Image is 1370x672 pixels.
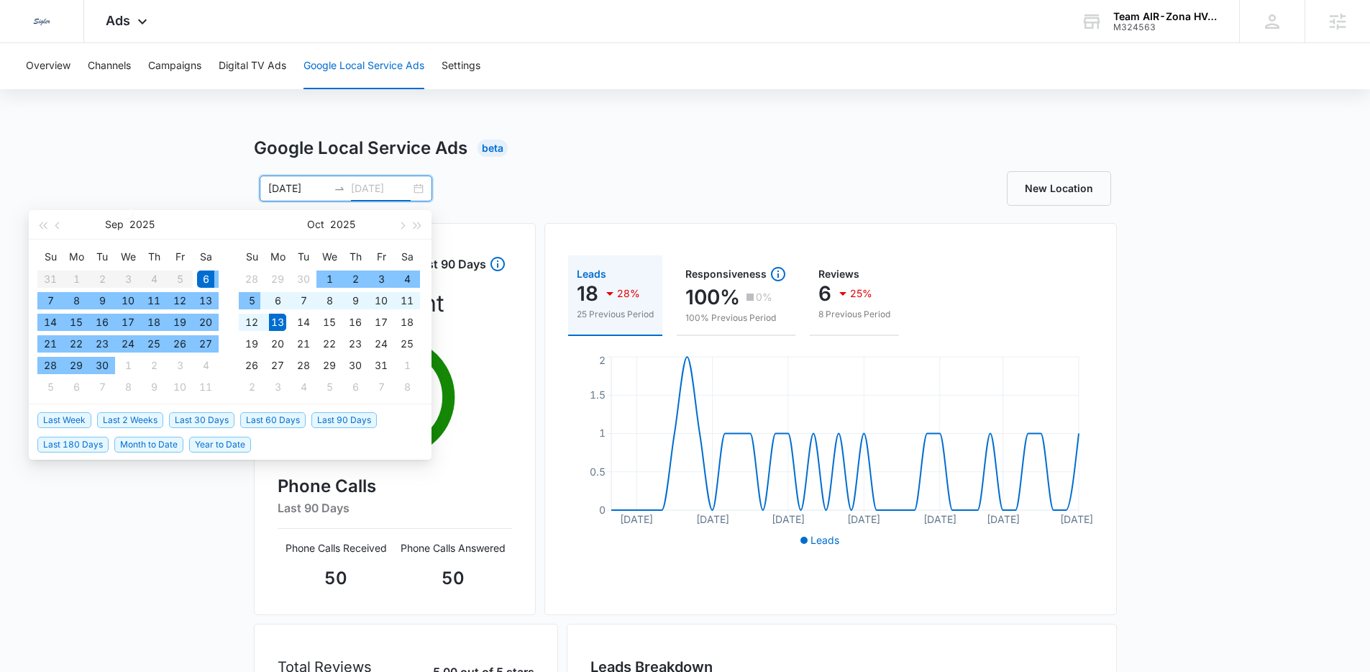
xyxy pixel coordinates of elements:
[68,357,85,374] div: 29
[1007,171,1111,206] a: New Location
[265,355,291,376] td: 2025-10-27
[395,540,512,555] p: Phone Calls Answered
[265,312,291,333] td: 2025-10-13
[373,378,390,396] div: 7
[321,378,338,396] div: 5
[243,314,260,331] div: 12
[342,355,368,376] td: 2025-10-30
[141,290,167,312] td: 2025-09-11
[373,271,390,288] div: 3
[347,314,364,331] div: 16
[115,376,141,398] td: 2025-10-08
[291,355,316,376] td: 2025-10-28
[398,335,416,353] div: 25
[141,312,167,333] td: 2025-09-18
[268,181,328,196] input: Start date
[171,378,188,396] div: 10
[197,292,214,309] div: 13
[37,312,63,333] td: 2025-09-14
[295,314,312,331] div: 14
[239,376,265,398] td: 2025-11-02
[119,335,137,353] div: 24
[145,378,163,396] div: 9
[394,268,420,290] td: 2025-10-04
[243,357,260,374] div: 26
[295,357,312,374] div: 28
[68,292,85,309] div: 8
[239,245,265,268] th: Su
[93,314,111,331] div: 16
[347,357,364,374] div: 30
[599,427,606,439] tspan: 1
[129,210,155,239] button: 2025
[398,271,416,288] div: 4
[68,314,85,331] div: 15
[193,376,219,398] td: 2025-10-11
[1113,11,1218,22] div: account name
[577,269,654,279] div: Leads
[291,245,316,268] th: Tu
[197,357,214,374] div: 4
[599,504,606,516] tspan: 0
[171,335,188,353] div: 26
[269,378,286,396] div: 3
[368,355,394,376] td: 2025-10-31
[37,376,63,398] td: 2025-10-05
[167,376,193,398] td: 2025-10-10
[316,245,342,268] th: We
[368,312,394,333] td: 2025-10-17
[590,389,606,401] tspan: 1.5
[93,378,111,396] div: 7
[334,183,345,194] span: swap-right
[119,292,137,309] div: 10
[373,292,390,309] div: 10
[42,292,59,309] div: 7
[239,312,265,333] td: 2025-10-12
[756,292,772,302] p: 0%
[145,357,163,374] div: 2
[141,355,167,376] td: 2025-10-02
[295,378,312,396] div: 4
[850,289,872,299] p: 25%
[986,513,1019,525] tspan: [DATE]
[291,376,316,398] td: 2025-11-04
[42,378,59,396] div: 5
[106,13,130,28] span: Ads
[321,271,338,288] div: 1
[599,354,606,366] tspan: 2
[316,355,342,376] td: 2025-10-29
[394,245,420,268] th: Sa
[278,566,395,591] p: 50
[239,268,265,290] td: 2025-09-28
[243,378,260,396] div: 2
[398,357,416,374] div: 1
[193,245,219,268] th: Sa
[171,314,188,331] div: 19
[37,412,91,428] span: Last Week
[239,355,265,376] td: 2025-10-26
[119,378,137,396] div: 8
[93,335,111,353] div: 23
[29,9,55,35] img: Sigler Corporate
[145,292,163,309] div: 11
[394,312,420,333] td: 2025-10-18
[321,314,338,331] div: 15
[37,355,63,376] td: 2025-09-28
[278,473,512,499] h4: Phone Calls
[26,43,70,89] button: Overview
[334,183,345,194] span: to
[394,376,420,398] td: 2025-11-08
[351,181,411,196] input: End date
[240,412,306,428] span: Last 60 Days
[342,290,368,312] td: 2025-10-09
[577,308,654,321] p: 25 Previous Period
[193,312,219,333] td: 2025-09-20
[394,333,420,355] td: 2025-10-25
[265,245,291,268] th: Mo
[114,437,183,453] span: Month to Date
[342,245,368,268] th: Th
[63,290,89,312] td: 2025-09-08
[818,269,890,279] div: Reviews
[189,437,251,453] span: Year to Date
[89,355,115,376] td: 2025-09-30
